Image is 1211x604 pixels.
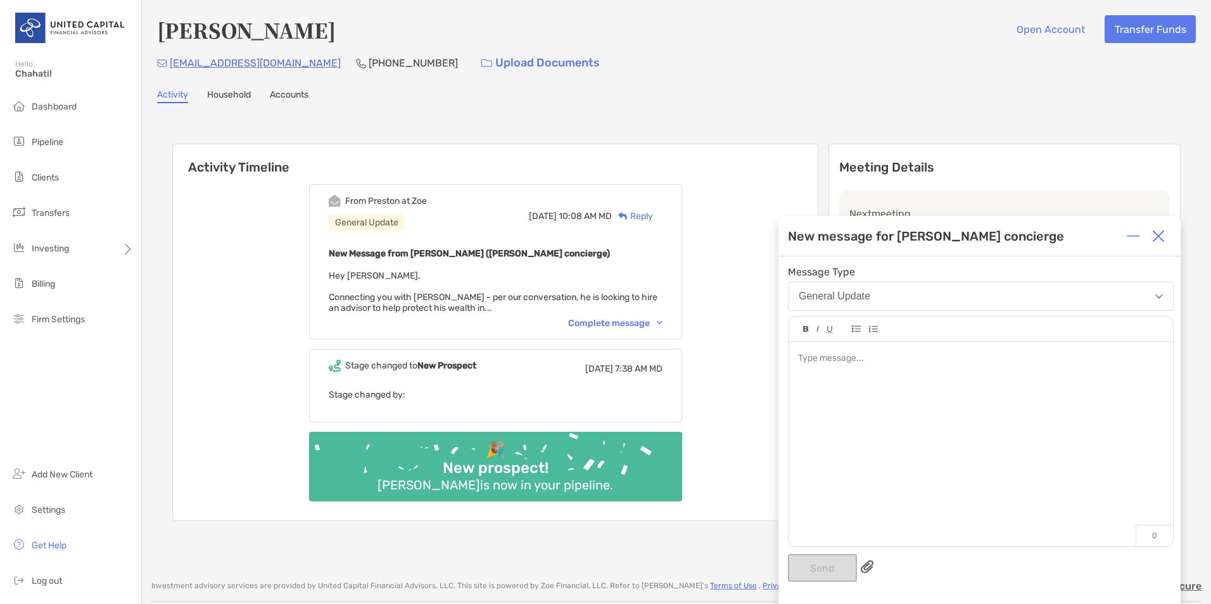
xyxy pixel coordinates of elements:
[1105,15,1196,43] button: Transfer Funds
[372,477,618,493] div: [PERSON_NAME] is now in your pipeline.
[329,215,405,230] div: General Update
[207,89,251,103] a: Household
[788,266,1174,278] span: Message Type
[11,501,27,517] img: settings icon
[157,60,167,67] img: Email Icon
[173,144,818,175] h6: Activity Timeline
[788,229,1064,244] div: New message for [PERSON_NAME] concierge
[329,360,341,372] img: Event icon
[32,469,92,480] span: Add New Client
[568,318,663,329] div: Complete message
[356,58,366,68] img: Phone Icon
[32,576,62,586] span: Log out
[417,360,476,371] b: New Prospect
[1006,15,1094,43] button: Open Account
[151,581,945,591] p: Investment advisory services are provided by United Capital Financial Advisors, LLC . This site i...
[11,98,27,113] img: dashboard icon
[329,195,341,207] img: Event icon
[32,314,85,325] span: Firm Settings
[612,210,653,223] div: Reply
[11,311,27,326] img: firm-settings icon
[1155,294,1163,299] img: Open dropdown arrow
[827,326,833,333] img: Editor control icon
[481,59,492,68] img: button icon
[585,363,613,374] span: [DATE]
[868,325,878,333] img: Editor control icon
[799,291,870,302] div: General Update
[11,572,27,588] img: logout icon
[32,243,69,254] span: Investing
[852,325,861,332] img: Editor control icon
[618,212,628,220] img: Reply icon
[15,5,126,51] img: United Capital Logo
[15,68,134,79] span: Chahati!
[32,208,70,218] span: Transfers
[1127,230,1139,242] img: Expand or collapse
[309,432,682,491] img: Confetti
[803,326,809,332] img: Editor control icon
[481,441,510,459] div: 🎉
[11,240,27,255] img: investing icon
[11,134,27,149] img: pipeline icon
[816,326,819,332] img: Editor control icon
[849,206,1160,222] p: Next meeting
[329,248,610,259] b: New Message from [PERSON_NAME] ([PERSON_NAME] concierge)
[615,363,663,374] span: 7:38 AM MD
[11,275,27,291] img: billing icon
[11,537,27,552] img: get-help icon
[438,459,554,477] div: New prospect!
[839,160,1170,175] p: Meeting Details
[369,55,458,71] p: [PHONE_NUMBER]
[329,270,657,313] span: Hey [PERSON_NAME], Connecting you with [PERSON_NAME] - per our conversation, he is looking to hir...
[270,89,308,103] a: Accounts
[529,211,557,222] span: [DATE]
[788,282,1174,311] button: General Update
[345,360,476,371] div: Stage changed to
[763,581,815,590] a: Privacy Policy
[11,204,27,220] img: transfers icon
[329,387,663,403] p: Stage changed by:
[32,540,67,551] span: Get Help
[710,581,757,590] a: Terms of Use
[861,560,873,573] img: paperclip attachments
[32,505,65,515] span: Settings
[170,55,341,71] p: [EMAIL_ADDRESS][DOMAIN_NAME]
[11,169,27,184] img: clients icon
[32,137,63,148] span: Pipeline
[473,49,608,77] a: Upload Documents
[559,211,612,222] span: 10:08 AM MD
[157,15,336,44] h4: [PERSON_NAME]
[345,196,427,206] div: From Preston at Zoe
[1136,525,1173,546] p: 0
[32,101,77,112] span: Dashboard
[32,172,59,183] span: Clients
[157,89,188,103] a: Activity
[657,321,663,325] img: Chevron icon
[32,279,55,289] span: Billing
[11,466,27,481] img: add_new_client icon
[1152,230,1165,242] img: Close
